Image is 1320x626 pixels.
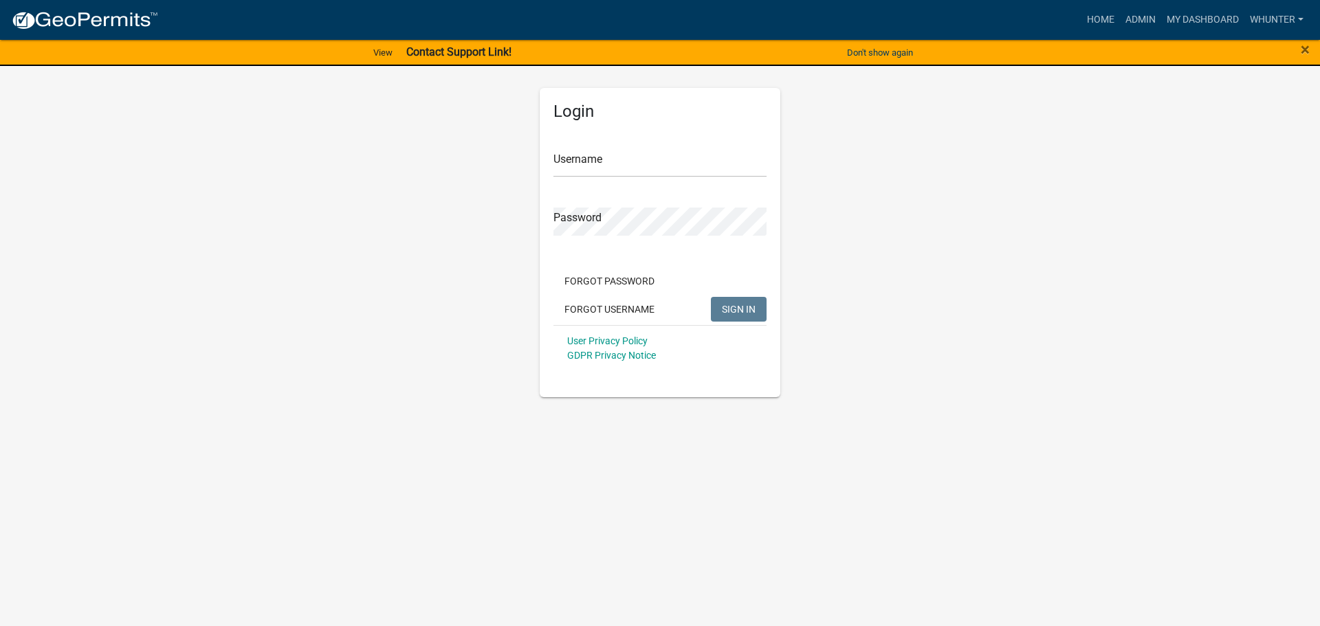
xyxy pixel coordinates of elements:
button: Don't show again [841,41,918,64]
a: Home [1081,7,1120,33]
a: Admin [1120,7,1161,33]
button: Close [1301,41,1310,58]
a: My Dashboard [1161,7,1244,33]
button: SIGN IN [711,297,767,322]
span: × [1301,40,1310,59]
a: GDPR Privacy Notice [567,350,656,361]
strong: Contact Support Link! [406,45,511,58]
a: User Privacy Policy [567,335,648,346]
button: Forgot Password [553,269,665,293]
h5: Login [553,102,767,122]
a: View [368,41,398,64]
a: whunter [1244,7,1309,33]
button: Forgot Username [553,297,665,322]
span: SIGN IN [722,303,756,314]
